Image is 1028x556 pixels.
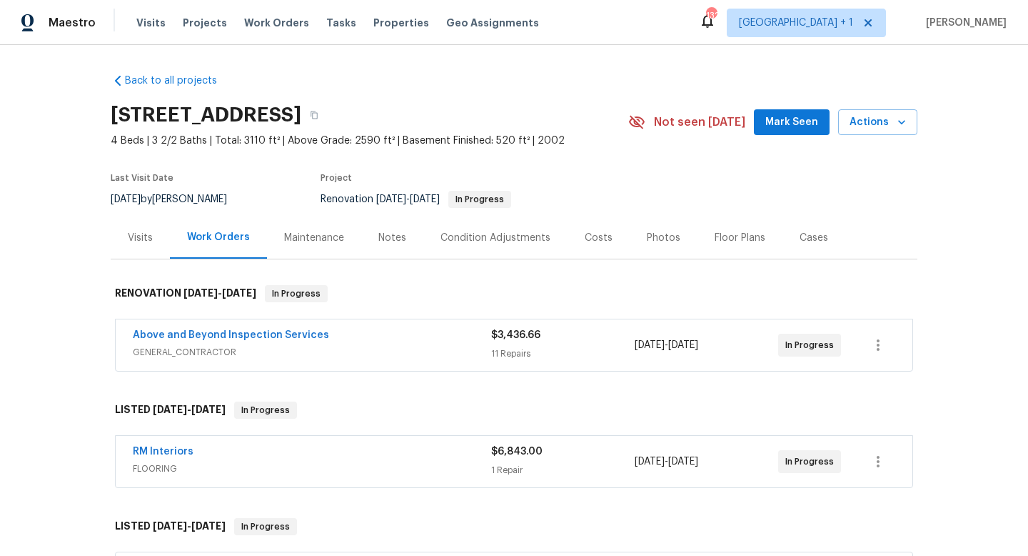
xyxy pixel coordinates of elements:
[491,447,543,457] span: $6,843.00
[491,347,635,361] div: 11 Repairs
[111,504,917,550] div: LISTED [DATE]-[DATE]In Progress
[635,340,665,350] span: [DATE]
[111,194,141,204] span: [DATE]
[739,16,853,30] span: [GEOGRAPHIC_DATA] + 1
[284,231,344,245] div: Maintenance
[115,402,226,419] h6: LISTED
[654,115,745,129] span: Not seen [DATE]
[715,231,765,245] div: Floor Plans
[111,174,173,182] span: Last Visit Date
[850,114,906,131] span: Actions
[376,194,440,204] span: -
[115,518,226,535] h6: LISTED
[191,404,226,414] span: [DATE]
[236,520,296,534] span: In Progress
[765,114,818,131] span: Mark Seen
[111,191,244,208] div: by [PERSON_NAME]
[183,16,227,30] span: Projects
[321,174,352,182] span: Project
[115,285,256,302] h6: RENOVATION
[668,457,698,467] span: [DATE]
[635,457,665,467] span: [DATE]
[153,404,226,414] span: -
[647,231,680,245] div: Photos
[111,134,628,148] span: 4 Beds | 3 2/2 Baths | Total: 3110 ft² | Above Grade: 2590 ft² | Basement Finished: 520 ft² | 2002
[440,231,550,245] div: Condition Adjustments
[373,16,429,30] span: Properties
[111,387,917,433] div: LISTED [DATE]-[DATE]In Progress
[754,109,830,136] button: Mark Seen
[838,109,917,136] button: Actions
[491,463,635,477] div: 1 Repair
[635,338,698,352] span: -
[136,16,166,30] span: Visits
[191,521,226,531] span: [DATE]
[183,288,218,298] span: [DATE]
[183,288,256,298] span: -
[785,455,840,469] span: In Progress
[49,16,96,30] span: Maestro
[111,271,917,317] div: RENOVATION [DATE]-[DATE]In Progress
[668,340,698,350] span: [DATE]
[446,16,539,30] span: Geo Assignments
[410,194,440,204] span: [DATE]
[321,194,511,204] span: Renovation
[128,231,153,245] div: Visits
[785,338,840,352] span: In Progress
[491,330,540,340] span: $3,436.66
[153,521,226,531] span: -
[450,195,510,204] span: In Progress
[326,18,356,28] span: Tasks
[222,288,256,298] span: [DATE]
[376,194,406,204] span: [DATE]
[378,231,406,245] div: Notes
[133,345,491,359] span: GENERAL_CONTRACTOR
[706,9,716,23] div: 132
[153,521,187,531] span: [DATE]
[301,102,327,128] button: Copy Address
[133,462,491,476] span: FLOORING
[236,403,296,417] span: In Progress
[920,16,1007,30] span: [PERSON_NAME]
[133,330,329,340] a: Above and Beyond Inspection Services
[111,108,301,122] h2: [STREET_ADDRESS]
[187,230,250,244] div: Work Orders
[635,455,698,469] span: -
[800,231,828,245] div: Cases
[244,16,309,30] span: Work Orders
[133,447,193,457] a: RM Interiors
[111,74,248,88] a: Back to all projects
[266,287,326,301] span: In Progress
[585,231,613,245] div: Costs
[153,404,187,414] span: [DATE]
